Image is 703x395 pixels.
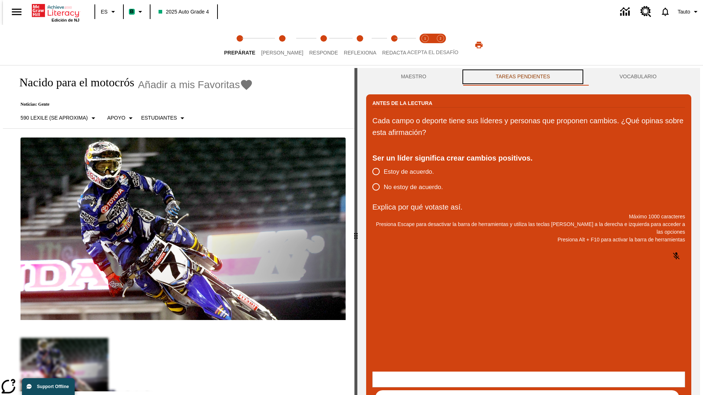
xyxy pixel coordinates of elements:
[382,50,406,56] span: Redacta
[22,378,75,395] button: Support Offline
[224,50,255,56] span: Prepárate
[344,50,376,56] span: Reflexiona
[616,2,636,22] a: Centro de información
[12,76,134,89] h1: Nacido para el motocrós
[414,25,436,65] button: Acepta el desafío lee step 1 of 2
[366,68,461,86] button: Maestro
[372,213,685,221] p: Máximo 1000 caracteres
[21,138,346,320] img: El corredor de motocrós James Stewart vuela por los aires en su motocicleta de montaña
[678,8,690,16] span: Tauto
[141,114,177,122] p: Estudiantes
[366,68,691,86] div: Instructional Panel Tabs
[138,112,190,125] button: Seleccionar estudiante
[6,1,27,23] button: Abrir el menú lateral
[303,25,344,65] button: Responde step 3 of 5
[138,78,253,91] button: Añadir a mis Favoritas - Nacido para el motocrós
[159,8,209,16] span: 2025 Auto Grade 4
[675,5,703,18] button: Perfil/Configuración
[104,112,138,125] button: Tipo de apoyo, Apoyo
[384,183,443,192] span: No estoy de acuerdo.
[439,37,441,40] text: 2
[12,102,253,107] p: Noticias: Gente
[372,201,685,213] p: Explica por qué votaste así.
[407,49,458,55] span: ACEPTA EL DESAFÍO
[467,38,491,52] button: Imprimir
[354,68,357,395] div: Pulsa la tecla de intro o la barra espaciadora y luego presiona las flechas de derecha e izquierd...
[376,25,412,65] button: Redacta step 5 of 5
[3,6,107,12] body: Explica por qué votaste así. Máximo 1000 caracteres Presiona Alt + F10 para activar la barra de h...
[667,247,685,265] button: Haga clic para activar la función de reconocimiento de voz
[372,115,685,138] p: Cada campo o deporte tiene sus líderes y personas que proponen cambios. ¿Qué opinas sobre esta af...
[309,50,338,56] span: Responde
[255,25,309,65] button: Lee step 2 of 5
[21,114,88,122] p: 590 Lexile (Se aproxima)
[138,79,240,91] span: Añadir a mis Favoritas
[18,112,101,125] button: Seleccione Lexile, 590 Lexile (Se aproxima)
[372,164,449,195] div: poll
[261,50,303,56] span: [PERSON_NAME]
[130,7,134,16] span: B
[656,2,675,21] a: Notificaciones
[126,5,148,18] button: Boost El color de la clase es verde menta. Cambiar el color de la clase.
[97,5,121,18] button: Lenguaje: ES, Selecciona un idioma
[357,68,700,395] div: activity
[372,99,432,107] h2: Antes de la lectura
[52,18,79,22] span: Edición de NJ
[372,236,685,244] p: Presiona Alt + F10 para activar la barra de herramientas
[636,2,656,22] a: Centro de recursos, Se abrirá en una pestaña nueva.
[384,167,434,177] span: Estoy de acuerdo.
[430,25,451,65] button: Acepta el desafío contesta step 2 of 2
[461,68,585,86] button: TAREAS PENDIENTES
[3,68,354,391] div: reading
[218,25,261,65] button: Prepárate step 1 of 5
[372,221,685,236] p: Presiona Escape para desactivar la barra de herramientas y utiliza las teclas [PERSON_NAME] a la ...
[32,3,79,22] div: Portada
[424,37,426,40] text: 1
[585,68,691,86] button: VOCABULARIO
[107,114,126,122] p: Apoyo
[37,384,69,389] span: Support Offline
[372,152,685,164] div: Ser un líder significa crear cambios positivos.
[101,8,108,16] span: ES
[338,25,382,65] button: Reflexiona step 4 of 5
